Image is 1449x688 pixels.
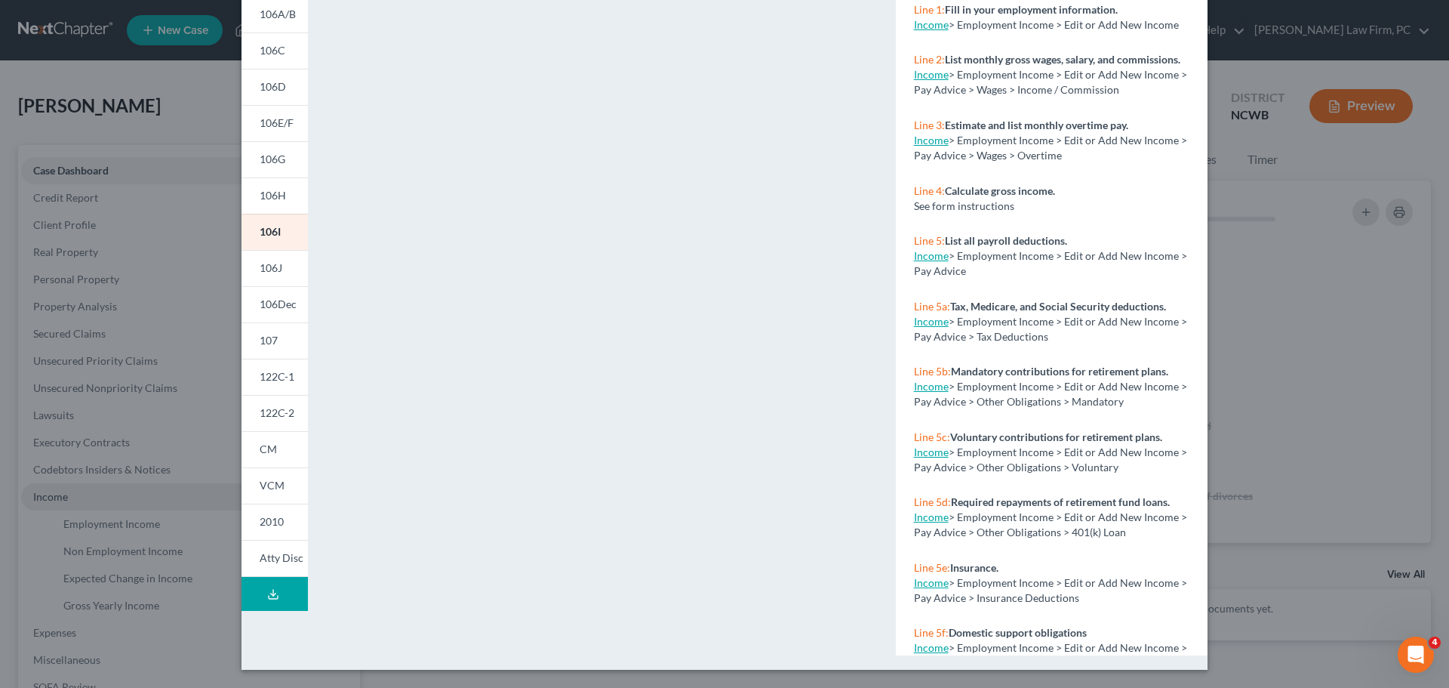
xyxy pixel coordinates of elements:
[914,199,1014,212] span: See form instructions
[950,430,1162,443] strong: Voluntary contributions for retirement plans.
[241,32,308,69] a: 106C
[914,511,949,523] a: Income
[945,234,1067,247] strong: List all payroll deductions.
[260,80,286,93] span: 106D
[260,298,297,310] span: 106Dec
[949,18,1179,31] span: > Employment Income > Edit or Add New Income
[241,540,308,577] a: Atty Disc
[914,561,950,574] span: Line 5e:
[241,467,308,504] a: VCM
[241,141,308,177] a: 106G
[260,551,303,564] span: Atty Disc
[914,53,945,66] span: Line 2:
[260,8,296,20] span: 106A/B
[914,134,1187,162] span: > Employment Income > Edit or Add New Income > Pay Advice > Wages > Overtime
[914,626,949,639] span: Line 5f:
[914,641,949,654] a: Income
[241,359,308,395] a: 122C-1
[241,431,308,467] a: CM
[914,380,1187,408] span: > Employment Income > Edit or Add New Income > Pay Advice > Other Obligations > Mandatory
[260,153,285,165] span: 106G
[914,365,951,378] span: Line 5b:
[1398,637,1434,673] iframe: Intercom live chat
[260,189,286,202] span: 106H
[260,44,285,57] span: 106C
[914,576,949,589] a: Income
[949,626,1087,639] strong: Domestic support obligations
[260,116,294,129] span: 106E/F
[260,479,285,492] span: VCM
[914,430,950,443] span: Line 5c:
[914,249,1187,277] span: > Employment Income > Edit or Add New Income > Pay Advice
[914,18,949,31] a: Income
[914,446,1187,474] span: > Employment Income > Edit or Add New Income > Pay Advice > Other Obligations > Voluntary
[914,300,950,313] span: Line 5a:
[914,315,949,328] a: Income
[914,3,945,16] span: Line 1:
[951,495,1170,508] strong: Required repayments of retirement fund loans.
[241,214,308,250] a: 106I
[914,576,1187,604] span: > Employment Income > Edit or Add New Income > Pay Advice > Insurance Deductions
[260,406,294,419] span: 122C-2
[914,68,1187,96] span: > Employment Income > Edit or Add New Income > Pay Advice > Wages > Income / Commission
[951,365,1168,378] strong: Mandatory contributions for retirement plans.
[914,495,951,508] span: Line 5d:
[241,69,308,105] a: 106D
[914,184,945,197] span: Line 4:
[945,53,1180,66] strong: List monthly gross wages, salary, and commissions.
[260,225,281,238] span: 106I
[914,234,945,247] span: Line 5:
[950,561,998,574] strong: Insurance.
[241,322,308,359] a: 107
[914,641,1187,669] span: > Employment Income > Edit or Add New Income > Pay Advice > Other Obligations > Domestic Sup.
[241,105,308,141] a: 106E/F
[914,119,945,131] span: Line 3:
[914,249,949,262] a: Income
[1429,637,1441,649] span: 4
[241,395,308,431] a: 122C-2
[260,370,294,383] span: 122C-1
[260,261,282,274] span: 106J
[241,286,308,322] a: 106Dec
[914,380,949,393] a: Income
[945,184,1055,197] strong: Calculate gross income.
[241,177,308,214] a: 106H
[260,443,277,455] span: CM
[260,334,278,347] span: 107
[945,119,1128,131] strong: Estimate and list monthly overtime pay.
[241,504,308,540] a: 2010
[260,515,284,528] span: 2010
[914,315,1187,343] span: > Employment Income > Edit or Add New Income > Pay Advice > Tax Deductions
[945,3,1118,16] strong: Fill in your employment information.
[914,68,949,81] a: Income
[914,446,949,458] a: Income
[241,250,308,286] a: 106J
[950,300,1166,313] strong: Tax, Medicare, and Social Security deductions.
[914,134,949,147] a: Income
[914,511,1187,538] span: > Employment Income > Edit or Add New Income > Pay Advice > Other Obligations > 401(k) Loan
